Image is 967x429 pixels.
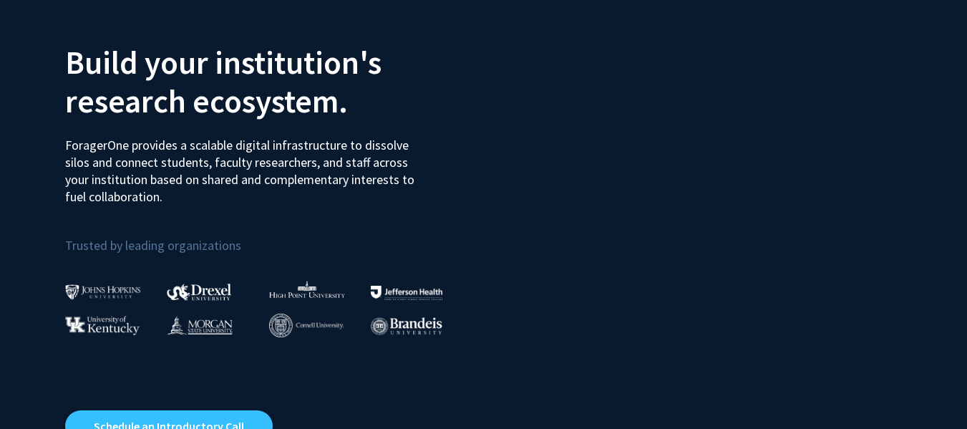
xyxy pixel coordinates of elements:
[371,317,442,335] img: Brandeis University
[65,43,473,120] h2: Build your institution's research ecosystem.
[371,286,442,299] img: Thomas Jefferson University
[167,316,233,334] img: Morgan State University
[269,281,345,298] img: High Point University
[65,217,473,256] p: Trusted by leading organizations
[269,314,344,337] img: Cornell University
[65,284,141,299] img: Johns Hopkins University
[167,284,231,300] img: Drexel University
[65,316,140,335] img: University of Kentucky
[65,126,424,206] p: ForagerOne provides a scalable digital infrastructure to dissolve silos and connect students, fac...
